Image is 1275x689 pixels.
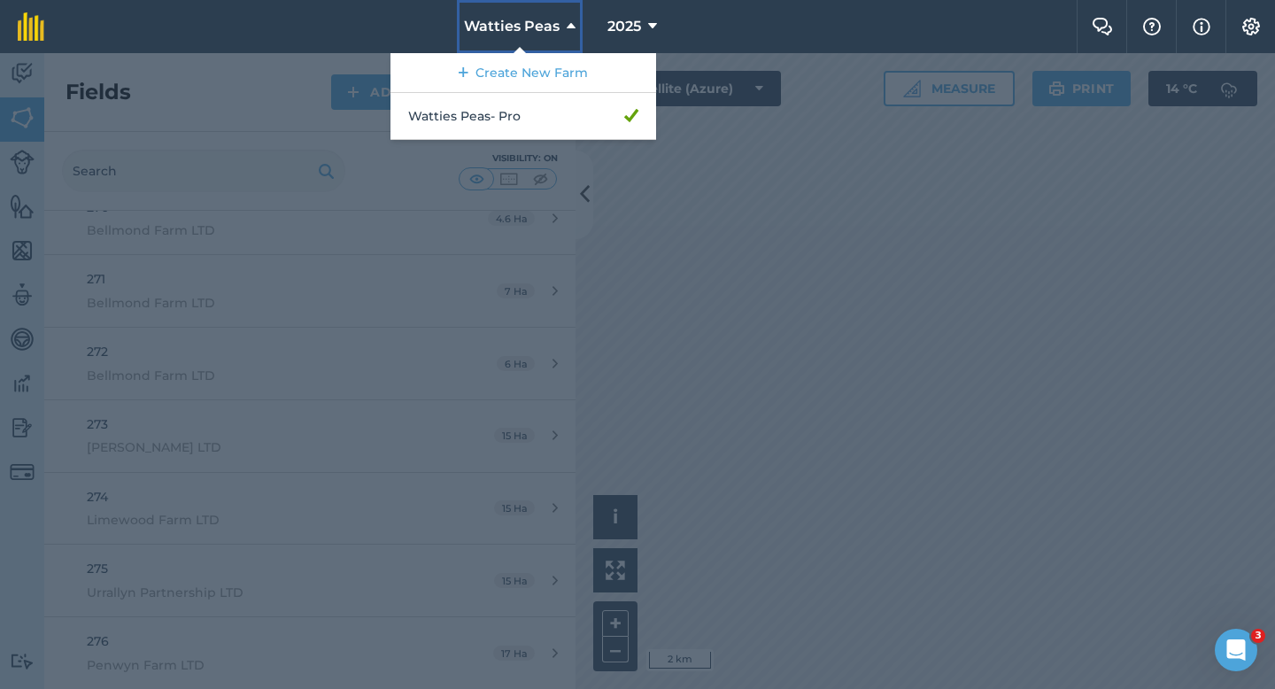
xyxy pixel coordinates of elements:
img: svg+xml;base64,PHN2ZyB4bWxucz0iaHR0cDovL3d3dy53My5vcmcvMjAwMC9zdmciIHdpZHRoPSIxNyIgaGVpZ2h0PSIxNy... [1193,16,1210,37]
iframe: Intercom live chat [1215,629,1257,671]
img: A cog icon [1240,18,1262,35]
span: 3 [1251,629,1265,643]
img: fieldmargin Logo [18,12,44,41]
a: Watties Peas- Pro [390,93,656,140]
span: 2025 [607,16,641,37]
a: Create New Farm [390,53,656,93]
img: Two speech bubbles overlapping with the left bubble in the forefront [1092,18,1113,35]
img: A question mark icon [1141,18,1163,35]
span: Watties Peas [464,16,560,37]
